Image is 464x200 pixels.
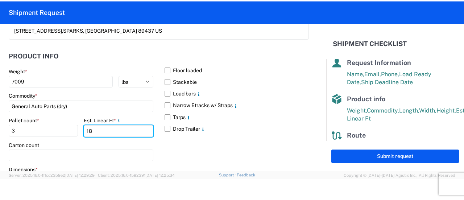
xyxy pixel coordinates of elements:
[219,173,237,177] a: Support
[9,68,27,75] label: Weight
[344,172,455,179] span: Copyright © [DATE]-[DATE] Agistix Inc., All Rights Reserved
[63,28,162,34] span: SPARKS, [GEOGRAPHIC_DATA] 89437 US
[14,19,216,25] strong: REDWOOD MATERIALS - BMC1-575 PAD
[98,173,175,177] span: Client: 2025.16.0-1592391
[333,40,407,48] h2: Shipment Checklist
[14,28,63,34] span: [STREET_ADDRESS],
[165,76,309,88] label: Stackable
[165,65,309,76] label: Floor loaded
[9,142,39,148] label: Carton count
[364,71,381,78] span: Email,
[399,107,419,114] span: Length,
[9,117,39,124] label: Pallet count
[347,107,367,114] span: Weight,
[9,8,65,17] h2: Shipment Request
[145,173,175,177] span: [DATE] 12:25:34
[9,173,95,177] span: Server: 2025.16.0-1ffcc23b9e2
[361,79,413,86] span: Ship Deadline Date
[165,88,309,99] label: Load bars
[331,150,459,163] button: Submit request
[65,173,95,177] span: [DATE] 12:29:29
[347,95,385,103] span: Product info
[347,71,364,78] span: Name,
[419,107,436,114] span: Width,
[237,173,255,177] a: Feedback
[436,107,456,114] span: Height,
[381,71,399,78] span: Phone,
[165,99,309,111] label: Narrow Etracks w/ Straps
[165,123,309,135] label: Drop Trailer
[9,166,38,173] label: Dimensions
[347,59,411,66] span: Request Information
[9,53,59,60] h2: Product Info
[84,117,122,124] label: Est. Linear Ft
[347,131,366,139] span: Route
[113,19,216,25] span: (REDWOOD MATERIALS - BMC1-575 PAD)
[9,93,37,99] label: Commodity
[165,111,309,123] label: Tarps
[367,107,399,114] span: Commodity,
